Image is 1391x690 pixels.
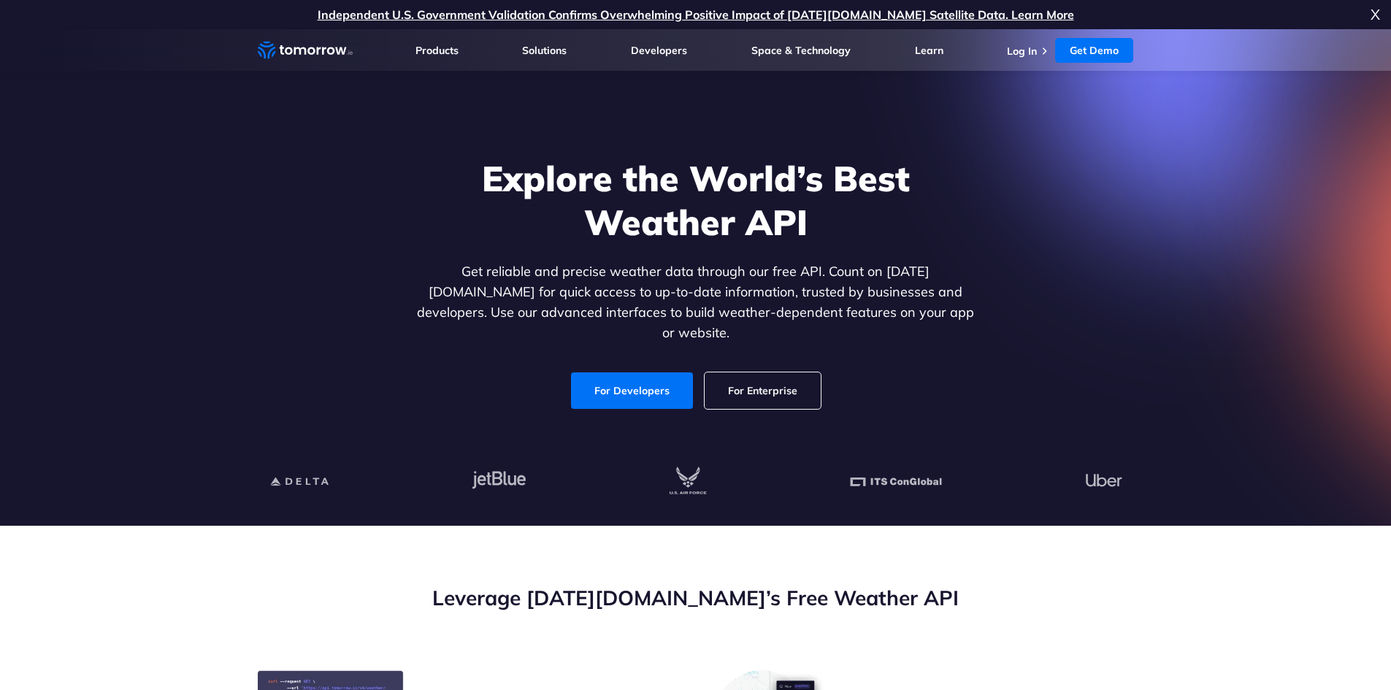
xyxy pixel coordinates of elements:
a: Home link [258,39,353,61]
a: Log In [1007,45,1037,58]
a: Learn [915,44,943,57]
a: Independent U.S. Government Validation Confirms Overwhelming Positive Impact of [DATE][DOMAIN_NAM... [318,7,1074,22]
a: Solutions [522,44,567,57]
p: Get reliable and precise weather data through our free API. Count on [DATE][DOMAIN_NAME] for quic... [414,261,978,343]
a: Developers [631,44,687,57]
h2: Leverage [DATE][DOMAIN_NAME]’s Free Weather API [258,584,1134,612]
a: Products [415,44,459,57]
a: Space & Technology [751,44,851,57]
a: For Developers [571,372,693,409]
a: For Enterprise [705,372,821,409]
a: Get Demo [1055,38,1133,63]
h1: Explore the World’s Best Weather API [414,156,978,244]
